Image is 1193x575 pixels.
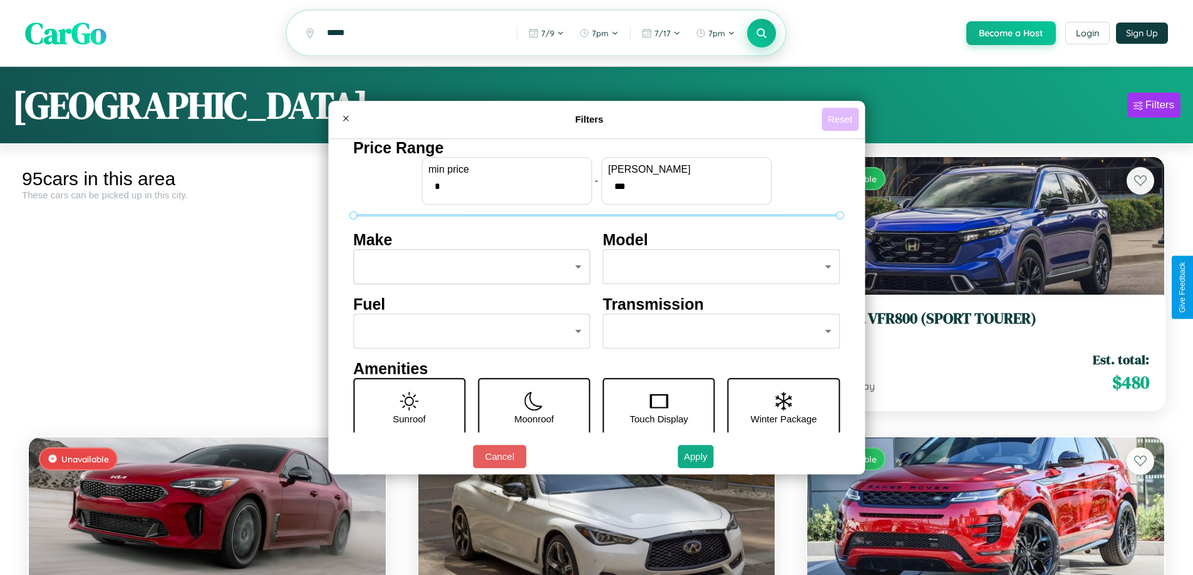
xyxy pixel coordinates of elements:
span: CarGo [25,13,106,54]
h3: Honda VFR800 (SPORT TOURER) [822,310,1149,328]
div: 95 cars in this area [22,168,393,190]
button: Become a Host [966,21,1056,45]
p: - [595,172,598,189]
div: Give Feedback [1178,262,1187,313]
p: Winter Package [751,410,817,427]
button: 7pm [689,23,741,43]
button: Filters [1127,93,1180,118]
button: Cancel [473,445,526,468]
span: 7pm [708,28,725,38]
h4: Amenities [353,360,840,378]
span: Est. total: [1093,350,1149,369]
span: 7 / 17 [654,28,671,38]
button: 7/17 [636,23,687,43]
button: Login [1065,22,1110,44]
button: 7pm [573,23,625,43]
a: Honda VFR800 (SPORT TOURER)2014 [822,310,1149,340]
h4: Transmission [603,295,840,313]
div: Filters [1145,99,1174,111]
button: Reset [822,108,859,131]
p: Touch Display [629,410,688,427]
p: Moonroof [514,410,554,427]
h4: Make [353,231,591,249]
span: Unavailable [61,454,109,464]
button: 7/9 [522,23,571,43]
h4: Price Range [353,139,840,157]
h4: Filters [357,114,822,125]
h1: [GEOGRAPHIC_DATA] [13,79,368,131]
button: Sign Up [1116,23,1168,44]
span: 7pm [592,28,609,38]
h4: Model [603,231,840,249]
h4: Fuel [353,295,591,313]
p: Sunroof [393,410,426,427]
label: [PERSON_NAME] [608,164,765,175]
div: These cars can be picked up in this city. [22,190,393,200]
span: 7 / 9 [541,28,554,38]
span: $ 480 [1112,370,1149,395]
label: min price [428,164,585,175]
button: Apply [678,445,714,468]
